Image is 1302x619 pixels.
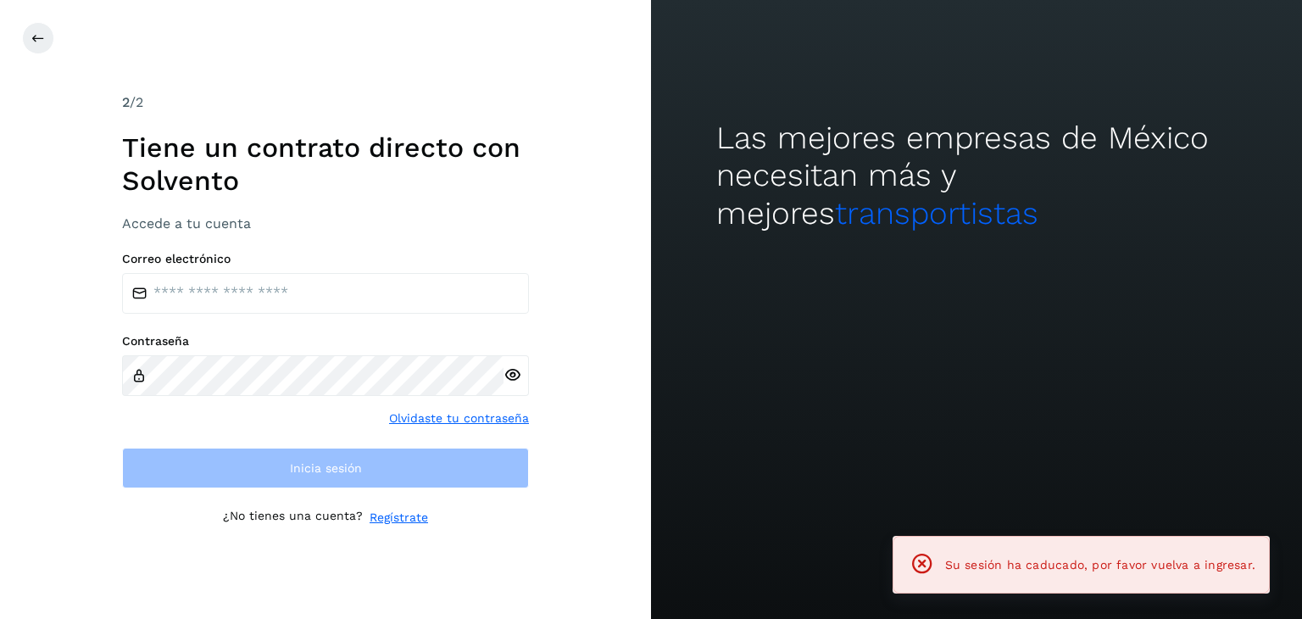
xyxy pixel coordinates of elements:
[122,448,529,488] button: Inicia sesión
[370,509,428,527] a: Regístrate
[122,252,529,266] label: Correo electrónico
[223,509,363,527] p: ¿No tienes una cuenta?
[122,131,529,197] h1: Tiene un contrato directo con Solvento
[290,462,362,474] span: Inicia sesión
[122,92,529,113] div: /2
[122,215,529,231] h3: Accede a tu cuenta
[945,558,1255,572] span: Su sesión ha caducado, por favor vuelva a ingresar.
[835,195,1038,231] span: transportistas
[389,410,529,427] a: Olvidaste tu contraseña
[122,334,529,349] label: Contraseña
[122,94,130,110] span: 2
[716,120,1237,232] h2: Las mejores empresas de México necesitan más y mejores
